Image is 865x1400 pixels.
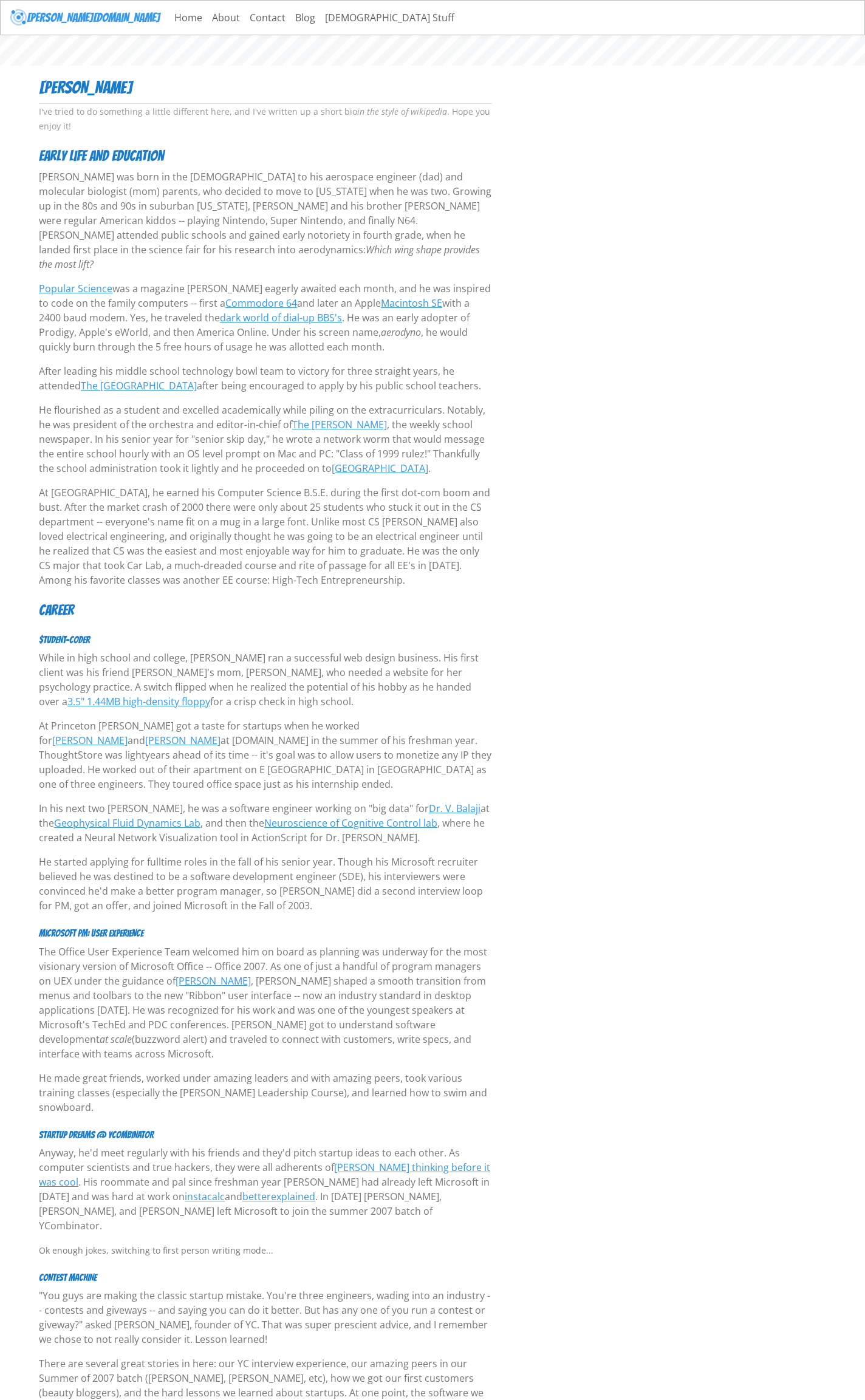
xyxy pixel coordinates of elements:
[145,734,221,747] a: [PERSON_NAME]
[320,5,459,30] a: [DEMOGRAPHIC_DATA] Stuff
[381,326,421,339] em: aerodyno
[39,1161,490,1189] a: [PERSON_NAME] thinking before it was cool
[67,695,210,708] a: 3.5" 1.44MB high-density floppy
[39,148,492,165] h4: Early life and education
[429,802,480,815] a: Dr. V. Balaji
[39,602,492,620] h4: Career
[185,1190,225,1203] a: instacalc
[176,974,251,988] a: [PERSON_NAME]
[39,719,492,791] p: At Princeton [PERSON_NAME] got a taste for startups when he worked for and at [DOMAIN_NAME] in th...
[264,816,437,830] a: Neuroscience of Cognitive Control lab
[39,1272,492,1283] h6: CONTEST MACHINE
[39,282,112,295] a: Popular Science
[39,106,490,132] small: I've tried to do something a little different here, and I've written up a short bio . Hope you en...
[39,281,492,354] p: was a magazine [PERSON_NAME] eagerly awaited each month, and he was inspired to code on the famil...
[39,1071,492,1115] p: He made great friends, worked under amazing leaders and with amazing peers, took various training...
[39,78,492,98] h3: [PERSON_NAME]
[39,944,492,1061] p: The Office User Experience Team welcomed him on board as planning was underway for the most visio...
[39,485,492,587] p: At [GEOGRAPHIC_DATA], he earned his Computer Science B.S.E. during the first dot-com boom and bus...
[39,927,492,939] h6: MICROSOFT PM: USER EXPERIENCE
[39,1146,492,1233] p: Anyway, he'd meet regularly with his friends and they'd pitch startup ideas to each other. As com...
[39,634,492,646] h6: $TUDENT-CODER
[169,5,207,30] a: Home
[39,855,492,913] p: He started applying for fulltime roles in the fall of his senior year. Though his Microsoft recru...
[242,1190,315,1203] a: betterexplained
[39,169,492,271] p: [PERSON_NAME] was born in the [DEMOGRAPHIC_DATA] to his aerospace engineer (dad) and molecular bi...
[39,1245,273,1256] small: Ok enough jokes, switching to first person writing mode...
[54,816,200,830] a: Geophysical Fluid Dynamics Lab
[39,1129,492,1141] h6: STARTUP DREAMS @ YCOMBINATOR
[207,5,245,30] a: About
[245,5,290,30] a: Contact
[290,5,320,30] a: Blog
[10,5,160,30] a: [PERSON_NAME][DOMAIN_NAME]
[39,243,480,271] em: Which wing shape provides the most lift?
[220,311,342,324] a: dark world of dial-up BBS's
[332,462,428,475] a: [GEOGRAPHIC_DATA]
[39,403,492,476] p: He flourished as a student and excelled academically while piling on the extracurriculars. Notabl...
[39,650,492,709] p: While in high school and college, [PERSON_NAME] ran a successful web design business. His first c...
[81,379,197,392] a: The [GEOGRAPHIC_DATA]
[100,1033,132,1046] em: at scale
[292,418,387,431] a: The [PERSON_NAME]
[39,801,492,845] p: In his next two [PERSON_NAME], he was a software engineer working on "big data" for at the , and ...
[52,734,128,747] a: [PERSON_NAME]
[357,106,447,117] em: in the style of wikipedia
[225,296,297,310] a: Commodore 64
[39,364,492,393] p: After leading his middle school technology bowl team to victory for three straight years, he atte...
[39,1288,492,1347] p: "You guys are making the classic startup mistake. You're three engineers, wading into an industry...
[381,296,442,310] a: Macintosh SE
